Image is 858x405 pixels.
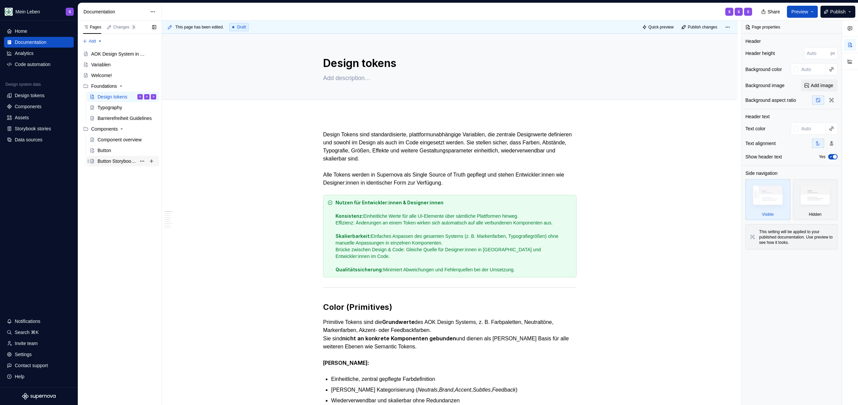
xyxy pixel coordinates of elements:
div: Hidden [793,179,838,220]
em: Accent [455,387,471,393]
strong: nicht an konkrete Komponenten gebunden [342,335,456,342]
div: Background aspect ratio [745,97,796,104]
strong: Grundwerte [382,319,415,325]
div: Changes [113,24,136,30]
div: Documentation [83,8,147,15]
p: px [831,51,835,56]
div: Invite team [15,340,38,347]
div: Help [15,373,24,380]
div: Contact support [15,362,48,369]
div: Components [15,103,41,110]
p: Einheitliche, zentral gepflegte Farbdefinition [331,375,576,383]
a: Design tokens [4,90,74,101]
a: Welcome! [80,70,159,81]
div: Button [98,147,111,154]
div: Background color [745,66,782,73]
a: Components [4,101,74,112]
div: S [69,9,71,14]
div: S [738,9,740,14]
a: Documentation [4,37,74,48]
p: [PERSON_NAME] Kategorisierung ( , , , , ) [331,386,576,394]
div: Einheitliche Werte für alle UI-Elemente über sämtliche Plattformen hinweg. Effizienz: Änderungen ... [335,199,572,273]
div: S [728,9,731,14]
p: Design Tokens sind standardisierte, plattformunabhängige Variablen, die zentrale Designwerte defi... [323,131,576,187]
div: Hidden [809,212,821,217]
div: Text color [745,125,765,132]
div: Text alignment [745,140,776,147]
span: Publish changes [688,24,717,30]
div: Variablen [91,61,111,68]
em: Subtles [473,387,490,393]
strong: Qualitätssicherung: [335,267,383,272]
div: Background image [745,82,785,89]
em: Neutrals [418,387,438,393]
label: Yes [819,154,825,159]
button: Search ⌘K [4,327,74,338]
a: Analytics [4,48,74,59]
a: Code automation [4,59,74,70]
a: Component overview [87,134,159,145]
button: Mein LebenS [1,4,76,19]
div: Show header text [745,153,782,160]
a: AOK Design System in Arbeit [80,49,159,59]
button: Help [4,371,74,382]
strong: Nutzen für Entwickler:innen & Designer:innen [335,200,443,205]
div: Foundations [80,81,159,91]
button: Publish [820,6,855,18]
input: Auto [799,63,826,75]
div: Visible [762,212,774,217]
h2: Color (Primitives) [323,302,576,313]
div: Settings [15,351,32,358]
p: Wiederverwendbar und skalierbar ohne Redundanzen [331,397,576,405]
div: Assets [15,114,29,121]
div: Data sources [15,136,42,143]
button: Notifications [4,316,74,327]
a: Data sources [4,134,74,145]
div: S [139,93,141,100]
div: Side navigation [745,170,778,177]
div: Typography [98,104,122,111]
span: Draft [237,24,246,30]
a: Settings [4,349,74,360]
div: S [747,9,749,14]
div: Header text [745,113,770,120]
a: Barrierefreiheit Guidelines [87,113,159,124]
span: 3 [131,24,136,30]
div: Design tokens [15,92,45,99]
p: Primitive Tokens sind die des AOK Design Systems, z. B. Farbpaletten, Neutraltöne, Markenfarben, ... [323,318,576,367]
div: Pages [83,24,101,30]
div: Mein Leben [15,8,40,15]
strong: [PERSON_NAME]: [323,359,369,366]
div: Visible [745,179,790,220]
div: Search ⌘K [15,329,39,336]
button: Add image [801,79,838,91]
div: Analytics [15,50,34,57]
div: Header [745,38,761,45]
div: S [152,93,155,100]
span: Add [89,39,96,44]
a: Typography [87,102,159,113]
span: Publish [830,8,846,15]
em: Feedback [492,387,515,393]
span: Quick preview [649,24,674,30]
a: Storybook stories [4,123,74,134]
span: Share [768,8,780,15]
a: Supernova Logo [22,393,56,400]
a: Invite team [4,338,74,349]
span: Add image [811,82,833,89]
input: Auto [799,123,826,135]
button: Publish changes [679,22,720,32]
em: Brand [439,387,453,393]
div: Home [15,28,27,35]
strong: Konsistenz: [335,213,363,219]
div: Notifications [15,318,40,325]
div: This setting will be applied to your published documentation. Use preview to see how it looks. [759,229,833,245]
div: Storybook stories [15,125,51,132]
a: Variablen [80,59,159,70]
div: Design system data [5,82,41,87]
button: Quick preview [640,22,677,32]
strong: Skalierbarkeit: [335,233,371,239]
a: Design tokensSSS [87,91,159,102]
img: df5db9ef-aba0-4771-bf51-9763b7497661.png [5,8,13,16]
div: Design tokens [98,93,127,100]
